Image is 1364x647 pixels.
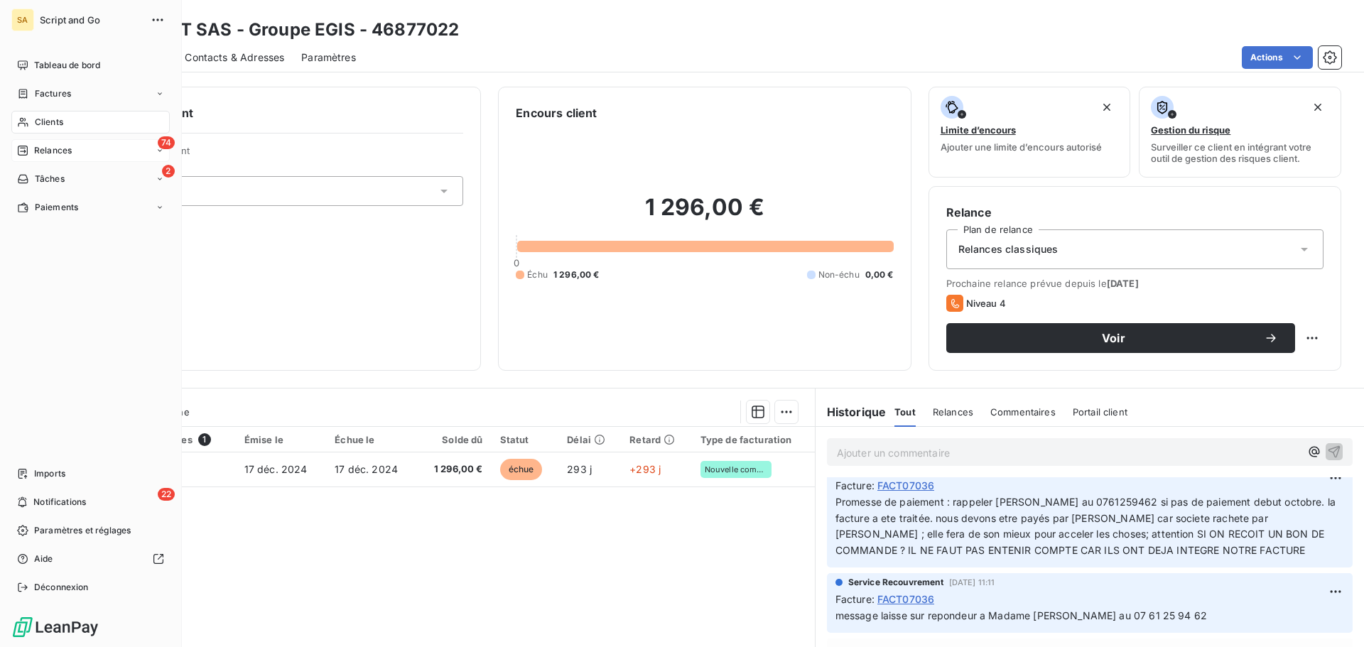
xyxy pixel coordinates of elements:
span: Relances classiques [958,242,1059,256]
span: Facture : [835,592,875,607]
h6: Relance [946,204,1324,221]
iframe: Intercom live chat [1316,599,1350,633]
span: Voir [963,332,1264,344]
span: Propriétés Client [114,145,463,165]
span: Aide [34,553,53,565]
h6: Informations client [86,104,463,121]
span: Commentaires [990,406,1056,418]
span: Échu [527,268,548,281]
div: Statut [500,434,551,445]
span: 74 [158,136,175,149]
span: 2 [162,165,175,178]
span: Relances [933,406,973,418]
span: 293 j [567,463,592,475]
span: Facture : [835,478,875,493]
span: Tableau de bord [34,59,100,72]
button: Limite d’encoursAjouter une limite d’encours autorisé [929,87,1131,178]
span: Notifications [33,496,86,509]
span: Déconnexion [34,581,89,594]
span: Prochaine relance prévue depuis le [946,278,1324,289]
span: 1 296,00 € [426,462,483,477]
span: FACT07036 [877,478,934,493]
span: Tout [894,406,916,418]
div: Émise le [244,434,318,445]
span: 1 [198,433,211,446]
span: Ajouter une limite d’encours autorisé [941,141,1102,153]
span: 22 [158,488,175,501]
h3: BLEZAT SAS - Groupe EGIS - 46877022 [125,17,459,43]
button: Voir [946,323,1295,353]
span: Surveiller ce client en intégrant votre outil de gestion des risques client. [1151,141,1329,164]
span: Niveau 4 [966,298,1006,309]
span: [DATE] 11:11 [949,578,995,587]
span: Script and Go [40,14,142,26]
div: Type de facturation [700,434,806,445]
span: Non-échu [818,268,860,281]
span: Tâches [35,173,65,185]
span: échue [500,459,543,480]
span: 0 [514,257,519,268]
span: Paiements [35,201,78,214]
span: [DATE] [1107,278,1139,289]
h2: 1 296,00 € [516,193,893,236]
span: Gestion du risque [1151,124,1230,136]
span: Factures [35,87,71,100]
div: SA [11,9,34,31]
div: Solde dû [426,434,483,445]
span: 17 déc. 2024 [244,463,308,475]
a: Aide [11,548,170,570]
span: +293 j [629,463,661,475]
span: Clients [35,116,63,129]
span: 1 296,00 € [553,268,600,281]
span: Contacts & Adresses [185,50,284,65]
span: Paramètres et réglages [34,524,131,537]
h6: Historique [816,403,887,420]
div: Échue le [335,434,408,445]
div: Retard [629,434,683,445]
span: Paramètres [301,50,356,65]
h6: Encours client [516,104,597,121]
span: Limite d’encours [941,124,1016,136]
span: Nouvelle commande [705,465,767,474]
span: message laisse sur repondeur a Madame [PERSON_NAME] au 07 61 25 94 62 [835,609,1207,621]
button: Actions [1242,46,1313,69]
div: Délai [567,434,612,445]
button: Gestion du risqueSurveiller ce client en intégrant votre outil de gestion des risques client. [1139,87,1341,178]
span: 0,00 € [865,268,894,281]
span: Service Recouvrement [848,576,943,589]
span: 17 déc. 2024 [335,463,398,475]
img: Logo LeanPay [11,616,99,638]
span: FACT07036 [877,592,934,607]
span: Promesse de paiement : rappeler [PERSON_NAME] au 0761259462 si pas de paiement debut octobre. la ... [835,496,1339,557]
span: Relances [34,144,72,157]
span: Portail client [1073,406,1127,418]
span: Imports [34,467,65,480]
